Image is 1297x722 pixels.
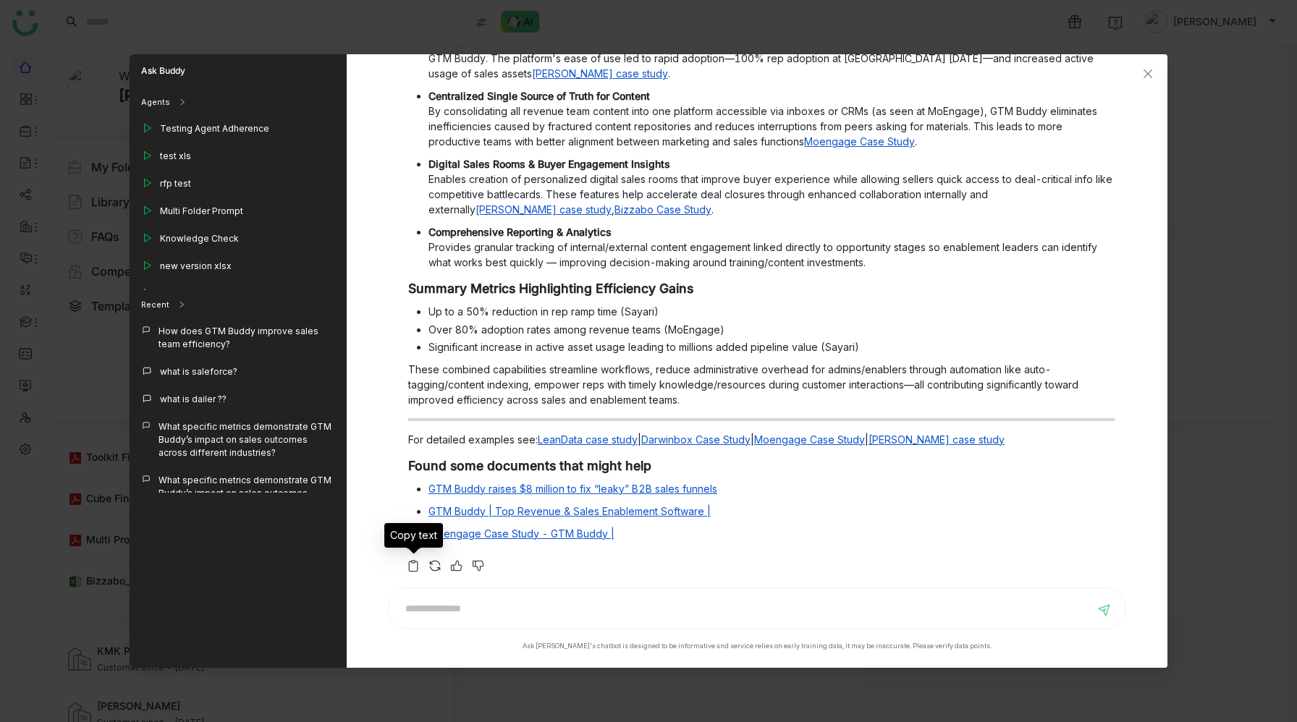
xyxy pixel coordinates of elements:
[160,393,227,406] div: what is dailer ??
[428,339,1115,354] li: Significant increase in active asset usage leading to millions added pipeline value (Sayari)
[408,458,1115,474] h3: Found some documents that might help
[160,122,269,135] div: Testing Agent Adherence
[406,559,421,573] img: copy-askbuddy.svg
[428,90,650,102] strong: Centralized Single Source of Truth for Content
[754,433,865,446] a: Moengage Case Study
[532,67,668,80] a: [PERSON_NAME] case study
[428,322,1115,337] li: Over 80% adoption rates among revenue teams (MoEngage)
[428,156,1115,217] p: Enables creation of personalized digital sales rooms that improve buyer experience while allowing...
[538,433,638,446] a: LeanData case study
[141,177,153,189] img: play_outline.svg
[471,559,486,573] img: thumbs-down.svg
[160,260,232,273] div: new version xlsx
[408,432,1115,447] p: For detailed examples see: | | |
[141,96,170,109] div: Agents
[160,287,229,300] div: Customers Only
[141,420,151,430] img: callout.svg
[428,505,711,517] a: GTM Buddy | Top Revenue & Sales Enablement Software |
[641,433,751,446] a: Darwinbox Case Study
[141,393,153,404] img: callout.svg
[141,299,169,311] div: Recent
[428,224,1115,270] p: Provides granular tracking of internal/external content engagement linked directly to opportunity...
[428,158,670,170] strong: Digital Sales Rooms & Buyer Engagement Insights
[523,641,992,651] div: Ask [PERSON_NAME]'s chatbot is designed to be informative and service relies on early training da...
[141,474,151,484] img: callout.svg
[159,325,335,351] div: How does GTM Buddy improve sales team efficiency?
[141,205,153,216] img: play_outline.svg
[141,365,153,377] img: callout.svg
[428,304,1115,319] li: Up to a 50% reduction in rep ramp time (Sayari)
[141,150,153,161] img: play_outline.svg
[384,523,443,548] div: Copy text
[428,483,717,495] a: GTM Buddy raises $8 million to fix “leaky” B2B sales funnels
[428,559,442,573] img: regenerate-askbuddy.svg
[428,527,614,540] a: Moengage Case Study - GTM Buddy |
[476,203,612,216] a: [PERSON_NAME] case study
[141,122,153,134] img: play_outline.svg
[130,290,347,319] div: Recent
[428,88,1115,149] p: By consolidating all revenue team content into one platform accessible via inboxes or CRMs (as se...
[159,474,335,513] div: What specific metrics demonstrate GTM Buddy’s impact on sales outcomes across different industries?
[408,281,1115,297] h3: Summary Metrics Highlighting Efficiency Gains
[141,325,151,335] img: callout.svg
[160,232,239,245] div: Knowledge Check
[408,362,1115,407] p: These combined capabilities streamline workflows, reduce administrative overhead for admins/enabl...
[159,420,335,459] div: What specific metrics demonstrate GTM Buddy’s impact on sales outcomes across different industries?
[130,54,347,88] div: Ask Buddy
[614,203,711,216] a: Bizzabo Case Study
[141,260,153,271] img: play_outline.svg
[449,559,464,573] img: thumbs-up.svg
[130,88,347,116] div: Agents
[141,287,153,299] img: play_outline.svg
[141,232,153,244] img: play_outline.svg
[160,150,191,163] div: test xls
[1128,54,1167,93] button: Close
[428,226,612,238] strong: Comprehensive Reporting & Analytics
[160,177,191,190] div: rfp test
[160,205,243,218] div: Multi Folder Prompt
[869,433,1005,446] a: [PERSON_NAME] case study
[160,365,237,378] div: what is saleforce?
[804,135,915,148] a: Moengage Case Study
